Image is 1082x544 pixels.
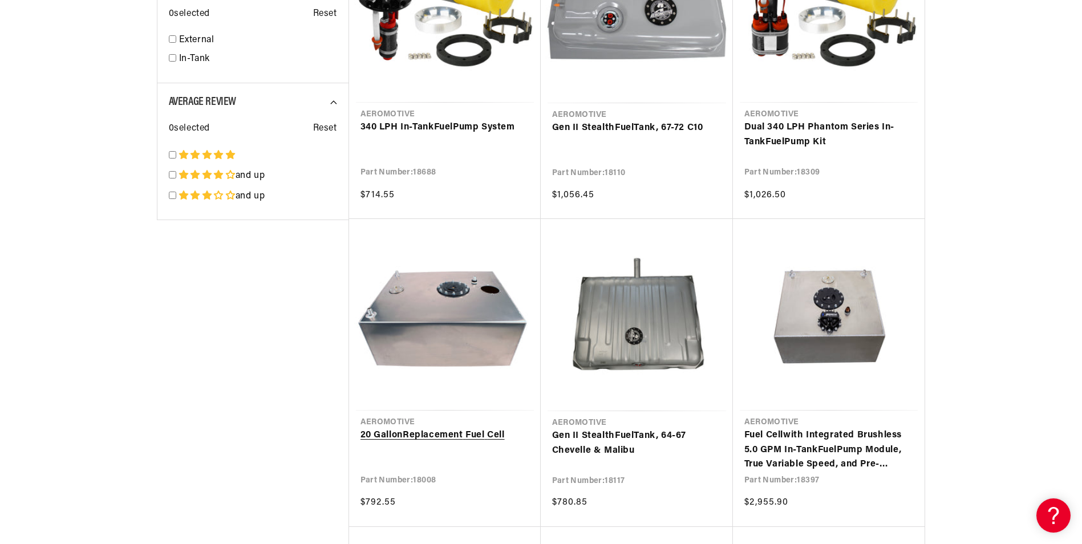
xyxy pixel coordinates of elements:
span: 0 selected [169,7,210,22]
a: Gen II StealthFuelTank, 67-72 C10 [552,121,722,136]
a: 340 LPH In-TankFuelPump System [360,120,529,135]
a: Dual 340 LPH Phantom Series In-TankFuelPump Kit [744,120,913,149]
span: 0 selected [169,121,210,136]
span: Reset [313,121,337,136]
span: and up [236,192,265,201]
a: 20 GallonReplacement Fuel Cell [360,428,529,443]
a: In-Tank [179,52,337,67]
span: Average Review [169,96,236,108]
span: and up [236,171,265,180]
a: Fuel Cellwith Integrated Brushless 5.0 GPM In-TankFuelPump Module, True Variable Speed, and Pre-P... [744,428,913,472]
a: Gen II StealthFuelTank, 64-67 Chevelle & Malibu [552,429,722,458]
span: Reset [313,7,337,22]
a: External [179,33,337,48]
